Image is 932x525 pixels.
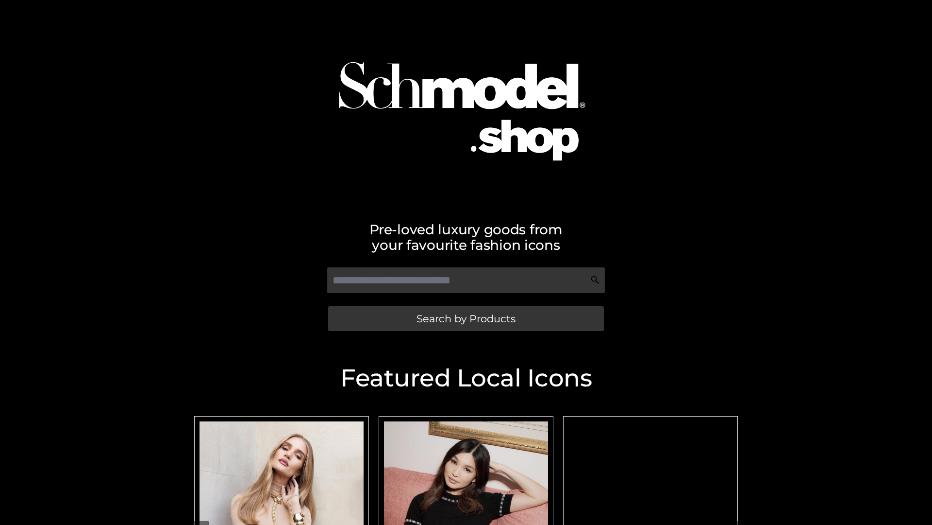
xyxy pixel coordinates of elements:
[189,222,743,253] h2: Pre-loved luxury goods from your favourite fashion icons
[328,306,604,331] a: Search by Products
[590,275,600,285] img: Search Icon
[189,366,743,390] h2: Featured Local Icons​
[416,314,516,324] span: Search by Products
